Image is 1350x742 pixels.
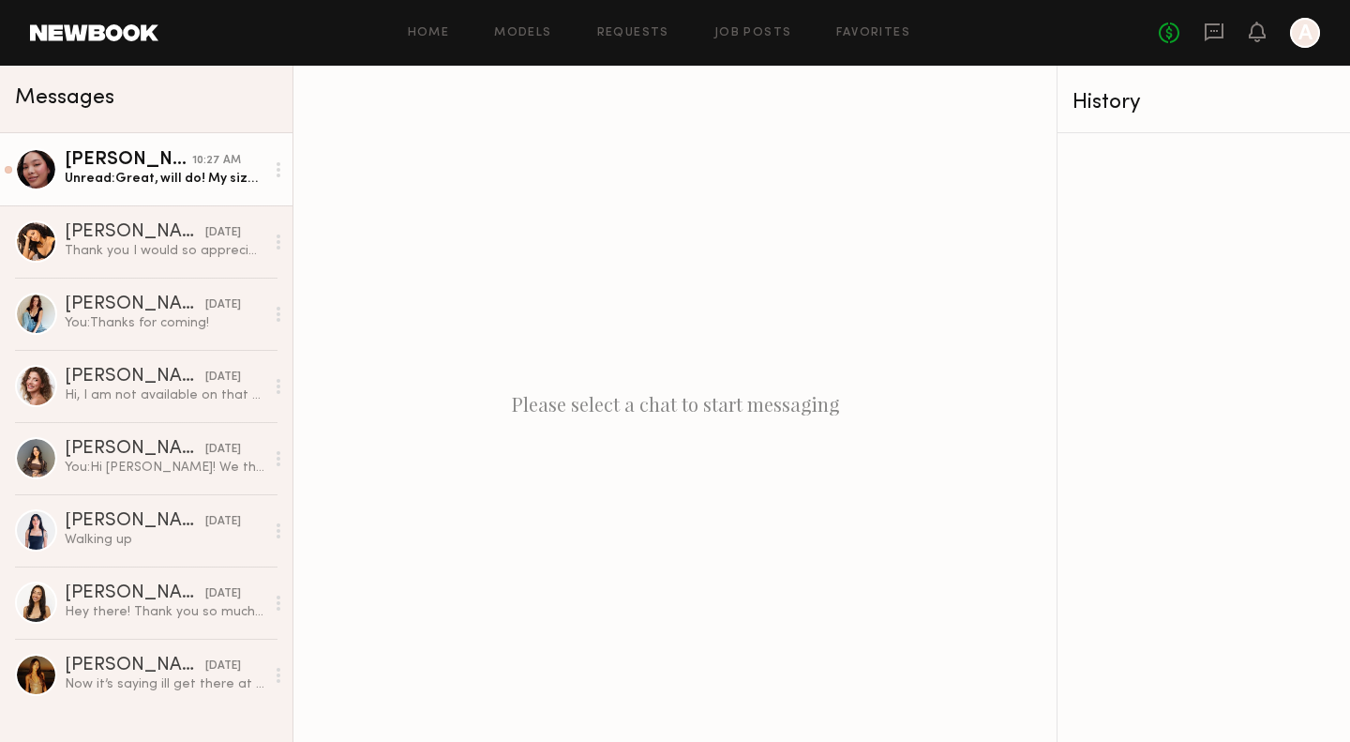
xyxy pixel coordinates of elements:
div: [DATE] [205,585,241,603]
div: Please select a chat to start messaging [293,66,1057,742]
div: Hey there! Thank you so much for reaching out. I’m not available that date, but would still love ... [65,603,264,621]
div: [DATE] [205,224,241,242]
div: [DATE] [205,296,241,314]
a: Models [494,27,551,39]
div: Now it’s saying ill get there at 1pm.. [65,675,264,693]
div: [DATE] [205,369,241,386]
div: Unread: Great, will do! My size in tops is small. [65,170,264,188]
span: Messages [15,87,114,109]
div: [PERSON_NAME] [65,584,205,603]
div: Thank you I would so appreciate it! Was nice working together :) [65,242,264,260]
div: Walking up [65,531,264,549]
div: [PERSON_NAME] [65,295,205,314]
div: [DATE] [205,513,241,531]
a: Requests [597,27,669,39]
div: [PERSON_NAME] [65,151,192,170]
div: [PERSON_NAME] [65,657,205,675]
a: Favorites [836,27,910,39]
div: You: Hi [PERSON_NAME]! We think you'd be a great fit for our upcoming content shoot and would lov... [65,459,264,477]
div: History [1072,92,1335,114]
div: [PERSON_NAME] [65,223,205,242]
div: [DATE] [205,658,241,675]
div: 10:27 AM [192,152,241,170]
div: [PERSON_NAME] [65,440,205,459]
a: Home [408,27,450,39]
div: [DATE] [205,441,241,459]
div: Hi, I am not available on that day but I’d love to be considered for future shoots! [65,386,264,404]
div: [PERSON_NAME] [65,368,205,386]
div: You: Thanks for coming! [65,314,264,332]
div: [PERSON_NAME] [65,512,205,531]
a: A [1290,18,1320,48]
a: Job Posts [714,27,792,39]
